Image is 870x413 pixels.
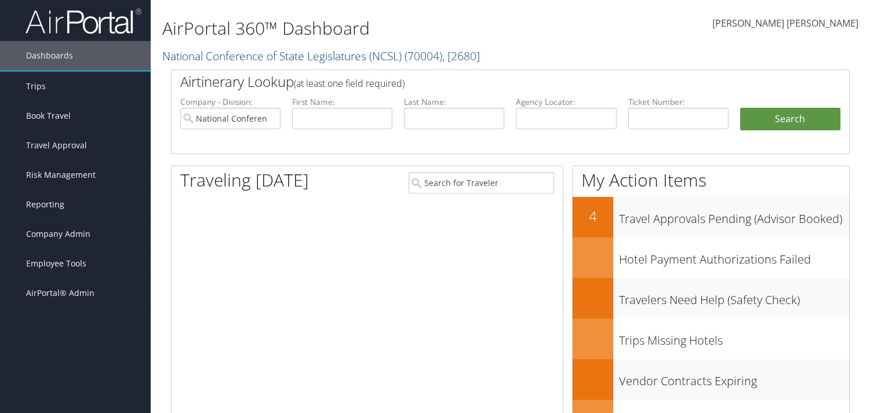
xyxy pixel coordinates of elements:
span: Book Travel [26,101,71,130]
a: [PERSON_NAME] [PERSON_NAME] [712,6,858,42]
span: ( 70004 ) [405,48,442,64]
h3: Vendor Contracts Expiring [619,367,849,389]
span: Dashboards [26,41,73,70]
a: Trips Missing Hotels [573,319,849,359]
h2: Airtinerary Lookup [180,72,784,92]
span: Risk Management [26,160,96,189]
span: AirPortal® Admin [26,279,94,308]
span: Travel Approval [26,131,87,160]
label: First Name: [292,96,392,108]
h1: Traveling [DATE] [180,168,309,192]
a: Vendor Contracts Expiring [573,359,849,400]
button: Search [740,108,840,131]
span: Company Admin [26,220,90,248]
a: Hotel Payment Authorizations Failed [573,237,849,278]
h3: Trips Missing Hotels [619,327,849,349]
h1: AirPortal 360™ Dashboard [162,16,627,41]
h2: 4 [573,206,613,226]
span: , [ 2680 ] [442,48,480,64]
label: Company - Division: [180,96,281,108]
span: [PERSON_NAME] [PERSON_NAME] [712,17,858,30]
label: Agency Locator: [516,96,616,108]
span: Reporting [26,190,64,219]
span: Employee Tools [26,249,86,278]
input: Search for Traveler [409,172,554,193]
a: National Conference of State Legislatures (NCSL) [162,48,480,64]
span: (at least one field required) [294,77,405,90]
a: 4Travel Approvals Pending (Advisor Booked) [573,197,849,237]
h3: Travel Approvals Pending (Advisor Booked) [619,205,849,227]
h3: Hotel Payment Authorizations Failed [619,246,849,268]
h3: Travelers Need Help (Safety Check) [619,286,849,308]
label: Ticket Number: [628,96,729,108]
img: airportal-logo.png [26,8,141,35]
span: Trips [26,72,46,101]
label: Last Name: [404,96,504,108]
h1: My Action Items [573,168,849,192]
a: Travelers Need Help (Safety Check) [573,278,849,319]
